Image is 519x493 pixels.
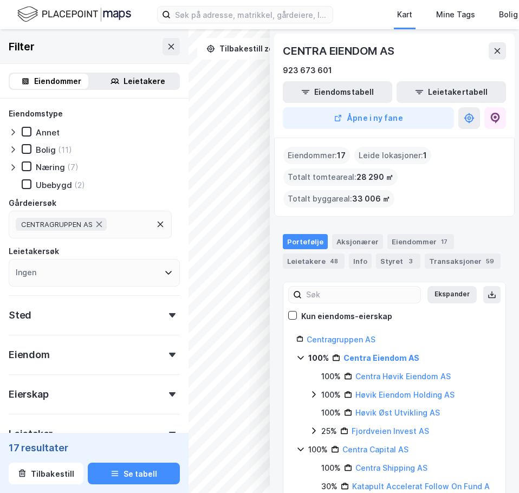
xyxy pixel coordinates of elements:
[9,463,83,484] button: Tilbakestill
[405,256,416,267] div: 3
[36,180,72,190] div: Ubebygd
[283,168,398,186] div: Totalt tomteareal :
[423,149,427,162] span: 1
[283,42,397,60] div: CENTRA EIENDOM AS
[283,234,328,249] div: Portefølje
[337,149,346,162] span: 17
[9,441,180,454] div: 17 resultater
[9,348,50,361] div: Eiendom
[17,5,131,24] img: logo.f888ab2527a4732fd821a326f86c7f29.svg
[427,286,477,303] button: Ekspander
[352,192,390,205] span: 33 006 ㎡
[36,162,65,172] div: Næring
[307,335,375,344] a: Centragruppen AS
[321,462,341,475] div: 100%
[197,38,295,60] button: Tilbakestill zoom
[283,81,392,103] button: Eiendomstabell
[387,234,454,249] div: Eiendommer
[397,81,506,103] button: Leietakertabell
[21,220,93,229] span: CENTRAGRUPPEN AS
[484,256,496,267] div: 59
[9,427,53,440] div: Leietaker
[355,372,451,381] a: Centra Høvik Eiendom AS
[425,254,501,269] div: Transaksjoner
[74,180,85,190] div: (2)
[124,75,165,88] div: Leietakere
[301,310,392,323] div: Kun eiendoms-eierskap
[321,425,337,438] div: 25%
[356,171,393,184] span: 28 290 ㎡
[67,162,79,172] div: (7)
[321,370,341,383] div: 100%
[308,352,329,365] div: 100%
[499,8,518,21] div: Bolig
[321,480,338,493] div: 30%
[302,287,420,303] input: Søk
[58,145,72,155] div: (11)
[283,254,345,269] div: Leietakere
[376,254,420,269] div: Styret
[465,441,519,493] iframe: Chat Widget
[9,38,35,55] div: Filter
[9,197,56,210] div: Gårdeiersøk
[397,8,412,21] div: Kart
[355,390,455,399] a: Høvik Eiendom Holding AS
[36,145,56,155] div: Bolig
[171,7,333,23] input: Søk på adresse, matrikkel, gårdeiere, leietakere eller personer
[436,8,475,21] div: Mine Tags
[349,254,372,269] div: Info
[16,266,36,279] div: Ingen
[321,388,341,401] div: 100%
[308,443,328,456] div: 100%
[328,256,340,267] div: 48
[36,127,60,138] div: Annet
[9,245,59,258] div: Leietakersøk
[343,353,419,362] a: Centra Eiendom AS
[342,445,408,454] a: Centra Capital AS
[283,190,394,207] div: Totalt byggareal :
[352,426,429,436] a: Fjordveien Invest AS
[332,234,383,249] div: Aksjonærer
[34,75,81,88] div: Eiendommer
[9,388,48,401] div: Eierskap
[9,107,63,120] div: Eiendomstype
[283,107,454,129] button: Åpne i ny fane
[9,309,31,322] div: Sted
[355,408,440,417] a: Høvik Øst Utvikling AS
[439,236,450,247] div: 17
[88,463,180,484] button: Se tabell
[352,482,490,491] a: Katapult Accelerat Follow On Fund A
[355,463,427,472] a: Centra Shipping AS
[354,147,431,164] div: Leide lokasjoner :
[283,64,332,77] div: 923 673 601
[283,147,350,164] div: Eiendommer :
[321,406,341,419] div: 100%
